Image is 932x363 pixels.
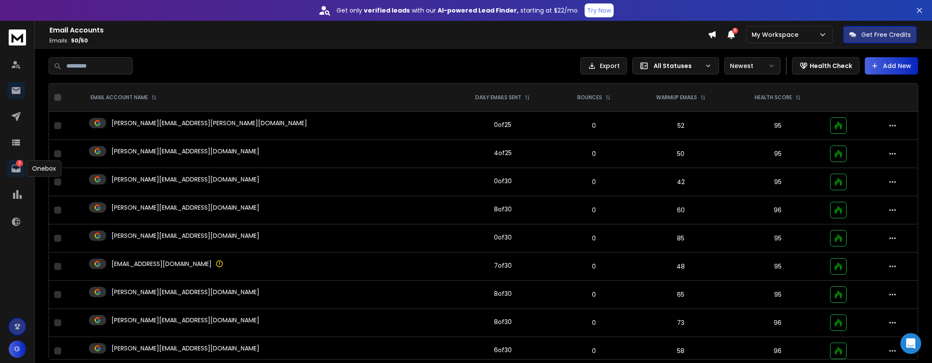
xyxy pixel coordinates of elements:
[111,147,259,156] p: [PERSON_NAME][EMAIL_ADDRESS][DOMAIN_NAME]
[631,140,731,168] td: 50
[631,196,731,224] td: 60
[562,262,626,271] p: 0
[792,57,860,75] button: Health Check
[438,6,519,15] strong: AI-powered Lead Finder,
[755,94,792,101] p: HEALTH SCORE
[111,344,259,353] p: [PERSON_NAME][EMAIL_ADDRESS][DOMAIN_NAME]
[865,57,918,75] button: Add New
[16,160,23,167] p: 2
[475,94,521,101] p: DAILY EMAILS SENT
[111,231,259,240] p: [PERSON_NAME][EMAIL_ADDRESS][DOMAIN_NAME]
[580,57,627,75] button: Export
[49,25,708,36] h1: Email Accounts
[494,149,512,157] div: 4 of 25
[631,309,731,337] td: 73
[111,119,307,127] p: [PERSON_NAME][EMAIL_ADDRESS][PERSON_NAME][DOMAIN_NAME]
[562,290,626,299] p: 0
[731,224,825,253] td: 95
[731,168,825,196] td: 95
[724,57,781,75] button: Newest
[494,205,512,214] div: 8 of 30
[654,62,701,70] p: All Statuses
[631,224,731,253] td: 85
[656,94,697,101] p: WARMUP EMAILS
[562,206,626,214] p: 0
[631,168,731,196] td: 42
[7,160,25,177] a: 2
[861,30,911,39] p: Get Free Credits
[562,178,626,186] p: 0
[562,149,626,158] p: 0
[111,203,259,212] p: [PERSON_NAME][EMAIL_ADDRESS][DOMAIN_NAME]
[494,261,512,270] div: 7 of 30
[731,140,825,168] td: 95
[585,3,614,17] button: Try Now
[732,28,738,34] span: 11
[494,346,512,354] div: 6 of 30
[494,177,512,185] div: 0 of 30
[111,288,259,296] p: [PERSON_NAME][EMAIL_ADDRESS][DOMAIN_NAME]
[26,160,62,177] div: Onebox
[577,94,602,101] p: BOUNCES
[900,333,921,354] div: Open Intercom Messenger
[562,121,626,130] p: 0
[631,253,731,281] td: 48
[731,253,825,281] td: 95
[9,340,26,358] button: G
[49,37,708,44] p: Emails :
[810,62,852,70] p: Health Check
[731,281,825,309] td: 95
[91,94,157,101] div: EMAIL ACCOUNT NAME
[562,318,626,327] p: 0
[111,316,259,324] p: [PERSON_NAME][EMAIL_ADDRESS][DOMAIN_NAME]
[631,281,731,309] td: 65
[494,318,512,326] div: 8 of 30
[843,26,917,43] button: Get Free Credits
[562,347,626,355] p: 0
[494,289,512,298] div: 8 of 30
[337,6,578,15] p: Get only with our starting at $22/mo
[731,112,825,140] td: 95
[731,196,825,224] td: 96
[494,233,512,242] div: 0 of 30
[9,29,26,45] img: logo
[364,6,410,15] strong: verified leads
[752,30,802,39] p: My Workspace
[587,6,611,15] p: Try Now
[71,37,88,44] span: 50 / 50
[111,175,259,184] p: [PERSON_NAME][EMAIL_ADDRESS][DOMAIN_NAME]
[111,259,212,268] p: [EMAIL_ADDRESS][DOMAIN_NAME]
[631,112,731,140] td: 52
[494,120,511,129] div: 0 of 25
[562,234,626,243] p: 0
[731,309,825,337] td: 96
